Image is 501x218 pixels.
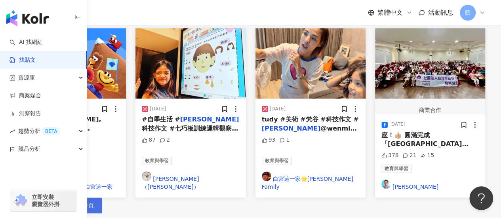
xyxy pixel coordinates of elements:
span: 教育與學習 [142,156,172,165]
img: post-image [255,28,366,99]
span: 繁體中文 [377,8,403,17]
img: KOL Avatar [381,179,391,189]
img: chrome extension [13,194,28,207]
a: searchAI 找網紅 [10,38,43,46]
a: KOL Avatar[PERSON_NAME]（[PERSON_NAME]） [142,171,239,191]
div: 商業合作 [375,106,485,114]
span: 競品分析 [18,140,40,158]
span: rise [10,129,15,134]
img: KOL Avatar [262,171,271,181]
a: 洞察報告 [10,110,41,118]
mark: [PERSON_NAME] [180,116,239,123]
button: 商業合作 [375,28,485,114]
div: 87 [142,136,156,144]
span: 座！👍🏼 圓滿完成「[GEOGRAPHIC_DATA] [381,131,468,148]
div: 93 [262,136,276,144]
div: [DATE] [270,106,286,112]
a: KOL Avatar[PERSON_NAME] [381,179,479,191]
span: 活動訊息 [428,9,453,16]
img: logo [6,10,49,26]
mark: [PERSON_NAME] [262,125,321,132]
a: chrome extension立即安裝 瀏覽器外掛 [10,190,77,211]
span: 趨勢分析 [18,122,60,140]
div: 21 [402,152,416,159]
iframe: Help Scout Beacon - Open [469,186,493,210]
span: 教育與學習 [262,156,292,165]
span: 資源庫 [18,69,35,87]
div: 1 [279,136,290,144]
span: #自學生活 # [142,116,180,123]
div: [DATE] [389,121,406,128]
img: post-image [135,28,246,99]
a: KOL Avatar白宮這一家🌟[PERSON_NAME] Family [262,171,359,191]
span: 科技作文 #七巧板訓練邏輯觀察👀 [142,125,238,141]
span: tudy #美術 #梵谷 #科技作文 # [262,116,359,123]
img: KOL Avatar [142,171,151,181]
a: 找貼文 [10,56,36,64]
span: 立即安裝 瀏覽器外掛 [32,193,59,208]
div: [DATE] [150,106,166,112]
span: 教育與學習 [381,164,411,173]
div: 378 [381,152,399,159]
img: post-image [375,28,485,99]
div: 15 [420,152,434,159]
a: 商案媒合 [10,92,41,100]
div: BETA [42,127,60,135]
div: 2 [160,136,170,144]
span: 凱 [465,8,471,17]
